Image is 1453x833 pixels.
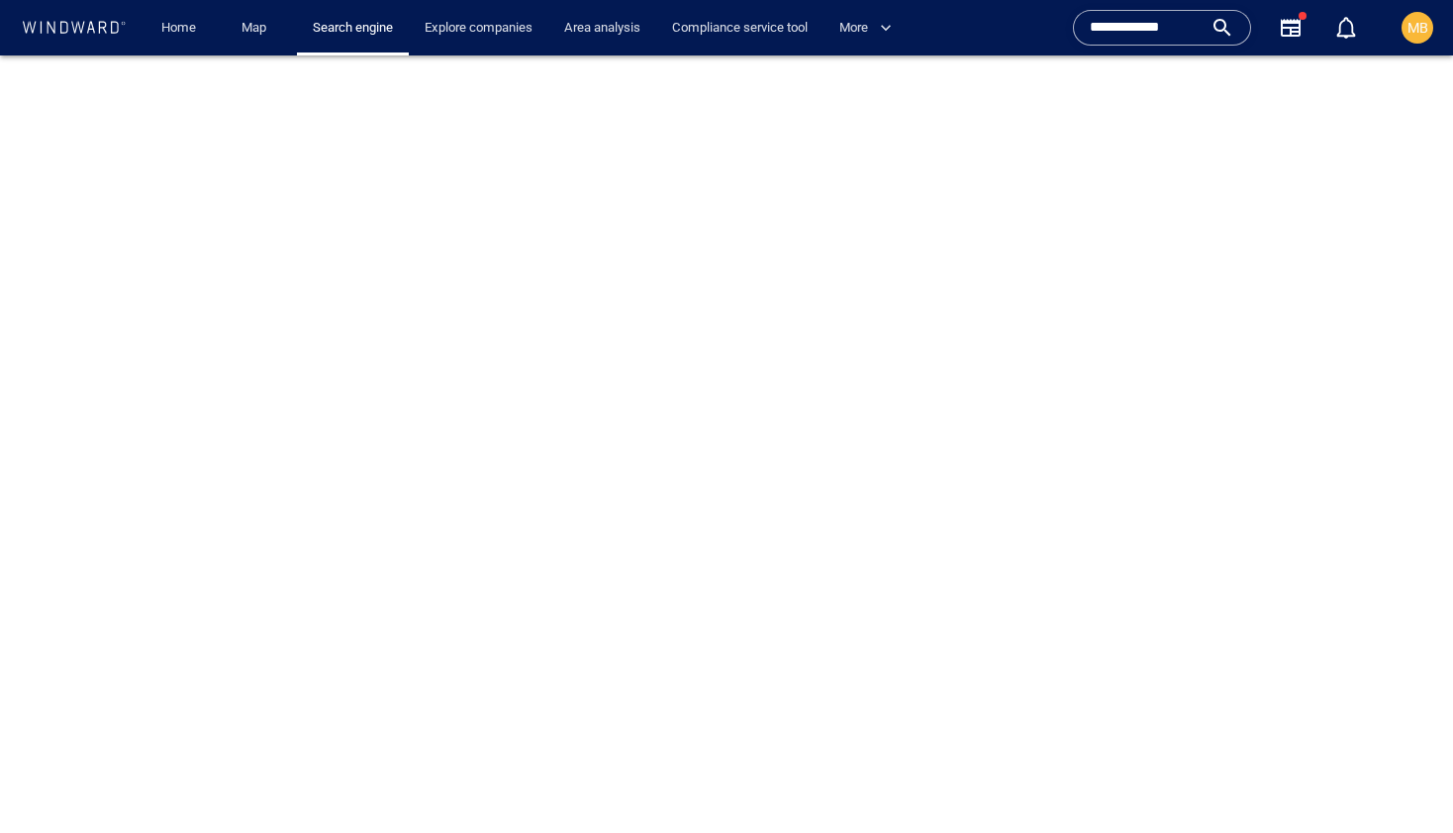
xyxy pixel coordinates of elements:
a: Search engine [305,11,401,46]
iframe: Chat [1369,744,1438,818]
a: Home [153,11,204,46]
button: Map [226,11,289,46]
a: Explore companies [417,11,540,46]
a: Map [234,11,281,46]
span: More [839,17,892,40]
a: Area analysis [556,11,648,46]
button: More [831,11,909,46]
button: MB [1398,8,1437,48]
a: Compliance service tool [664,11,816,46]
div: Notification center [1334,16,1358,40]
button: Home [146,11,210,46]
span: MB [1407,20,1428,36]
